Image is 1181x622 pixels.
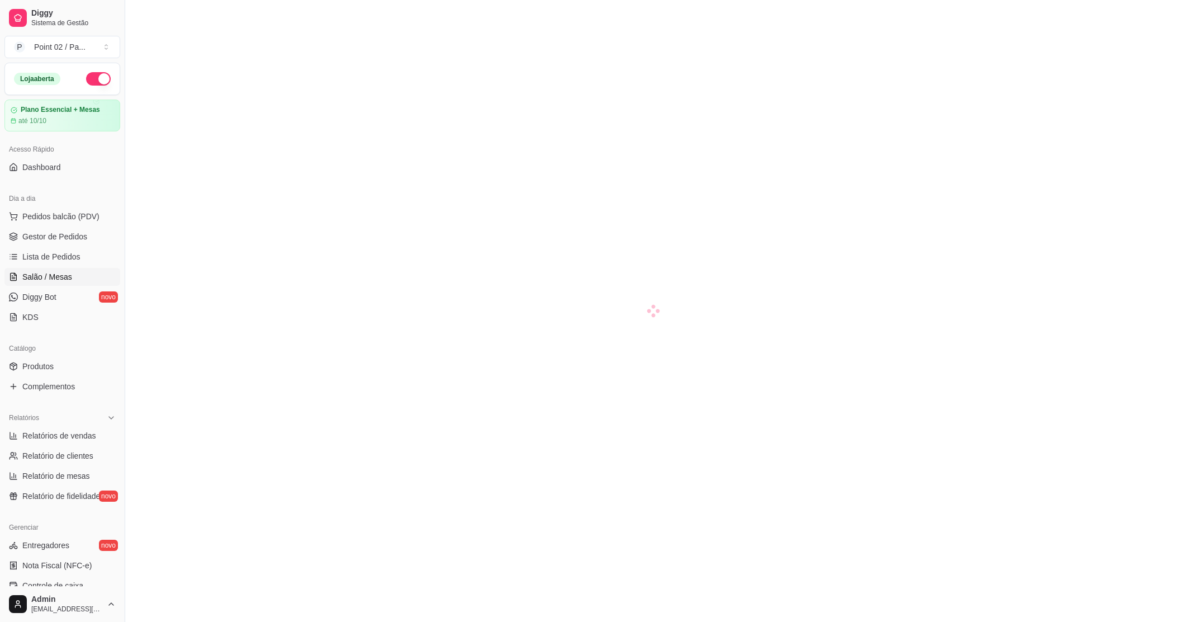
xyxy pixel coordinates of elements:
button: Alterar Status [86,72,111,86]
a: KDS [4,308,120,326]
span: Lista de Pedidos [22,251,80,262]
span: Relatório de mesas [22,470,90,482]
article: até 10/10 [18,116,46,125]
button: Admin[EMAIL_ADDRESS][DOMAIN_NAME] [4,591,120,618]
a: Gestor de Pedidos [4,228,120,246]
span: Relatório de fidelidade [22,491,100,502]
a: Lista de Pedidos [4,248,120,266]
a: Relatório de mesas [4,467,120,485]
span: Complementos [22,381,75,392]
span: Relatórios de vendas [22,430,96,441]
a: Relatórios de vendas [4,427,120,445]
span: Relatório de clientes [22,450,93,461]
a: Dashboard [4,158,120,176]
div: Catálogo [4,340,120,357]
button: Select a team [4,36,120,58]
div: Dia a dia [4,190,120,208]
a: Relatório de fidelidadenovo [4,487,120,505]
a: Salão / Mesas [4,268,120,286]
span: Diggy Bot [22,291,56,303]
span: Pedidos balcão (PDV) [22,211,99,222]
span: Gestor de Pedidos [22,231,87,242]
span: Produtos [22,361,54,372]
a: Plano Essencial + Mesasaté 10/10 [4,100,120,131]
button: Pedidos balcão (PDV) [4,208,120,225]
a: DiggySistema de Gestão [4,4,120,31]
div: Gerenciar [4,519,120,536]
a: Nota Fiscal (NFC-e) [4,557,120,574]
span: Diggy [31,8,116,18]
div: Point 02 / Pa ... [34,41,86,53]
span: Nota Fiscal (NFC-e) [22,560,92,571]
span: Admin [31,595,102,605]
a: Produtos [4,357,120,375]
span: Entregadores [22,540,69,551]
a: Controle de caixa [4,577,120,595]
span: Dashboard [22,162,61,173]
a: Complementos [4,378,120,395]
article: Plano Essencial + Mesas [21,106,100,114]
a: Entregadoresnovo [4,536,120,554]
a: Relatório de clientes [4,447,120,465]
span: Controle de caixa [22,580,83,591]
span: KDS [22,312,39,323]
div: Loja aberta [14,73,60,85]
a: Diggy Botnovo [4,288,120,306]
span: Relatórios [9,413,39,422]
span: [EMAIL_ADDRESS][DOMAIN_NAME] [31,605,102,614]
span: P [14,41,25,53]
span: Sistema de Gestão [31,18,116,27]
span: Salão / Mesas [22,271,72,282]
div: Acesso Rápido [4,140,120,158]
